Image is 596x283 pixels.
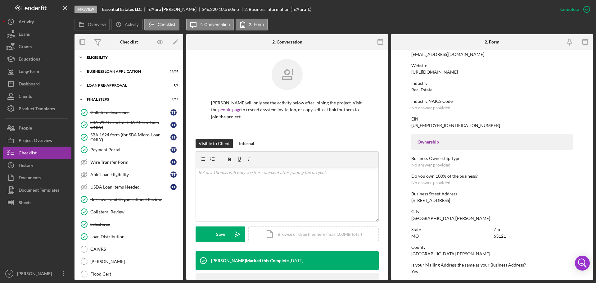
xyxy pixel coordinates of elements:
[102,7,142,12] b: Essential Estates LLC
[560,3,579,16] div: Complete
[90,172,170,177] div: Able Loan Eligibility
[494,234,506,239] div: 63121
[411,99,573,104] div: Industry NAICS Code
[3,53,71,65] button: Educational
[19,122,32,136] div: People
[411,180,450,185] div: No answer provided
[575,256,590,271] div: Open Intercom Messenger
[196,226,245,242] button: Save
[494,227,573,232] div: Zip
[199,139,230,148] div: Visible to Client
[3,134,71,147] a: Project Overview
[158,22,175,27] label: Checklist
[170,109,177,116] div: T T
[3,103,71,115] button: Product Templates
[111,19,142,30] button: Activity
[411,174,573,179] div: Do you own 100% of the business?
[3,267,71,280] button: IV[PERSON_NAME]
[411,234,419,239] div: MO
[411,63,573,68] div: Website
[3,171,71,184] a: Documents
[19,53,42,67] div: Educational
[78,268,180,280] a: Flood Cert
[90,209,180,214] div: Collateral Review
[216,226,225,242] div: Save
[186,19,234,30] button: 2. Conversation
[90,120,170,130] div: SBA 912 Form (for SBA Micro-Loan ONLY)
[249,22,264,27] label: 2. Form
[3,159,71,171] button: History
[78,255,180,268] a: [PERSON_NAME]
[19,196,31,210] div: Sheets
[211,258,289,263] div: [PERSON_NAME] Marked this Complete
[3,122,71,134] button: People
[78,206,180,218] a: Collateral Review
[88,22,106,27] label: Overview
[78,131,180,144] a: SBA 1624 form (for SBA Micro-Loan ONLY)TT
[411,70,458,75] div: [URL][DOMAIN_NAME]
[196,139,233,148] button: Visible to Client
[3,78,71,90] a: Dashboard
[3,90,71,103] button: Clients
[167,84,178,87] div: 1 / 2
[170,184,177,190] div: T T
[87,98,163,101] div: FINAL STEPS
[19,16,34,30] div: Activity
[78,106,180,119] a: Collateral InsuranceTT
[3,184,71,196] button: Document Templates
[19,90,32,104] div: Clients
[120,39,138,44] div: Checklist
[3,147,71,159] button: Checklist
[411,198,450,203] div: [STREET_ADDRESS]
[3,196,71,209] a: Sheets
[411,209,573,214] div: City
[411,81,573,86] div: Industry
[8,272,11,276] text: IV
[90,132,170,142] div: SBA 1624 form (for SBA Micro-Loan ONLY)
[3,65,71,78] a: Long-Term
[19,134,52,148] div: Project Overview
[74,19,110,30] button: Overview
[19,103,55,116] div: Product Templates
[411,52,484,57] div: [EMAIL_ADDRESS][DOMAIN_NAME]
[202,7,218,12] div: $46,220
[411,105,450,110] div: No answer provided
[167,70,178,73] div: 16 / 31
[90,259,180,264] div: [PERSON_NAME]
[411,245,573,250] div: County
[236,139,257,148] button: Internal
[16,267,56,281] div: [PERSON_NAME]
[90,147,170,152] div: Payment Portal
[90,222,180,227] div: Salesforce
[411,87,432,92] div: Real Estate
[411,116,573,121] div: EIN
[78,144,180,156] a: Payment PortalTT
[19,184,59,198] div: Document Templates
[144,19,179,30] button: Checklist
[236,19,268,30] button: 2. Form
[78,193,180,206] a: Borrower and Organizational Review
[200,22,230,27] label: 2. Conversation
[3,40,71,53] button: Grants
[272,39,302,44] div: 2. Conversation
[290,258,303,263] time: 2025-09-30 14:10
[90,272,180,276] div: Flood Cert
[78,156,180,168] a: Wire Transfer FormTT
[19,65,39,79] div: Long-Term
[3,28,71,40] button: Loans
[90,234,180,239] div: Loan Distribution
[411,156,573,161] div: Business Ownership Type
[170,147,177,153] div: T T
[74,6,97,13] div: In Review
[90,247,180,252] div: CAIVRS
[244,7,311,12] div: 2. Business Information (Te'Aura T.)
[485,39,499,44] div: 2. Form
